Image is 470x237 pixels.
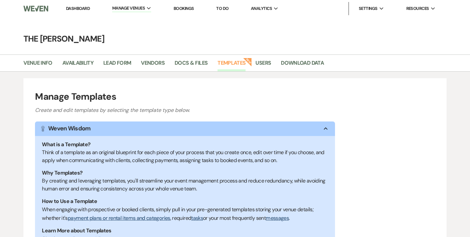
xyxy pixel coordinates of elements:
[62,59,93,71] a: Availability
[266,215,289,221] a: messages
[42,197,328,205] h1: How to Use a Template
[23,2,48,16] img: Weven Logo
[35,106,435,114] h3: Create and edit templates by selecting the template type below.
[251,5,272,12] span: Analytics
[103,59,131,71] a: Lead Form
[42,227,328,235] h1: Learn More about Templates
[141,59,165,71] a: Vendors
[42,177,328,193] div: By creating and leveraging templates, you'll streamline your event management process and reduce ...
[42,205,328,222] p: When engaging with prospective or booked clients, simply pull in your pre-generated templates sto...
[35,90,435,104] h1: Manage Templates
[48,124,90,133] h1: Weven Wisdom
[406,5,429,12] span: Resources
[191,215,203,221] a: tasks
[42,149,328,164] div: Think of a template as an original blueprint for each piece of your process that you create once,...
[68,215,170,221] a: payment plans or rental items and categories
[175,59,208,71] a: Docs & Files
[243,57,252,66] strong: New
[174,6,194,11] a: Bookings
[66,6,90,11] a: Dashboard
[42,169,328,177] h1: Why Templates?
[255,59,271,71] a: Users
[218,59,246,71] a: Templates
[42,141,328,149] h1: What is a Template?
[112,5,145,12] span: Manage Venues
[35,121,335,136] button: Weven Wisdom
[281,59,324,71] a: Download Data
[23,59,52,71] a: Venue Info
[359,5,378,12] span: Settings
[216,6,228,11] a: To Do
